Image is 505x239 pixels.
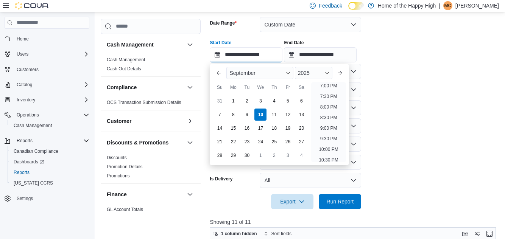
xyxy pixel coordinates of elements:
li: 10:00 PM [316,145,341,154]
button: All [260,173,361,188]
button: 1 column hidden [210,229,260,238]
span: 2025 [298,70,310,76]
button: Reports [14,136,36,145]
span: Reports [14,169,30,175]
label: Date Range [210,20,237,26]
span: Inventory [17,97,35,103]
div: day-21 [214,136,226,148]
a: OCS Transaction Submission Details [107,100,181,105]
div: day-12 [282,109,294,121]
button: Cash Management [107,41,184,48]
div: day-7 [214,109,226,121]
div: day-14 [214,122,226,134]
span: Catalog [14,80,89,89]
button: Open list of options [351,68,357,74]
div: Button. Open the year selector. 2025 is currently selected. [295,67,332,79]
li: 8:30 PM [317,113,340,122]
div: Cash Management [101,55,201,76]
button: Keyboard shortcuts [461,229,470,238]
span: Operations [14,110,89,119]
span: Cash Management [11,121,89,130]
div: Discounts & Promotions [101,153,201,183]
span: Cash Out Details [107,66,141,72]
span: Canadian Compliance [11,147,89,156]
div: day-4 [268,95,280,107]
li: 7:30 PM [317,92,340,101]
div: day-27 [295,136,307,148]
a: Discounts [107,155,127,160]
button: Enter fullscreen [485,229,494,238]
div: Mo [227,81,239,93]
a: Promotion Details [107,164,143,169]
button: Canadian Compliance [8,146,92,157]
button: Finance [107,191,184,198]
button: Finance [185,190,195,199]
div: day-9 [241,109,253,121]
a: Canadian Compliance [11,147,61,156]
label: End Date [284,40,304,46]
input: Press the down key to open a popover containing a calendar. [284,47,357,62]
div: day-10 [254,109,267,121]
div: day-31 [214,95,226,107]
a: Cash Management [107,57,145,62]
div: day-18 [268,122,280,134]
div: day-1 [227,95,239,107]
ul: Time [311,82,346,162]
button: Users [2,49,92,59]
img: Cova [15,2,49,9]
div: day-16 [241,122,253,134]
button: Cash Management [8,120,92,131]
button: Settings [2,193,92,204]
span: Home [17,36,29,42]
span: Reports [17,138,33,144]
span: Cash Management [14,123,52,129]
span: Reports [11,168,89,177]
a: [US_STATE] CCRS [11,178,56,188]
li: 8:00 PM [317,102,340,112]
label: Is Delivery [210,176,232,182]
div: day-3 [282,149,294,161]
span: Reports [14,136,89,145]
p: Home of the Happy High [378,1,436,10]
button: Users [14,50,31,59]
button: Catalog [14,80,35,89]
button: Reports [2,135,92,146]
div: day-22 [227,136,239,148]
span: Inventory [14,95,89,104]
input: Dark Mode [348,2,364,10]
li: 9:30 PM [317,134,340,143]
p: [PERSON_NAME] [455,1,499,10]
button: Discounts & Promotions [185,138,195,147]
button: Customer [185,116,195,126]
div: day-17 [254,122,267,134]
h3: Discounts & Promotions [107,139,168,146]
div: day-15 [227,122,239,134]
button: Open list of options [351,123,357,129]
div: day-26 [282,136,294,148]
button: [US_STATE] CCRS [8,178,92,188]
a: Cash Management [11,121,55,130]
button: Open list of options [351,87,357,93]
div: Sa [295,81,307,93]
div: day-24 [254,136,267,148]
span: Washington CCRS [11,178,89,188]
span: Canadian Compliance [14,148,58,154]
span: Settings [17,196,33,202]
p: Showing 11 of 11 [210,218,499,226]
button: Discounts & Promotions [107,139,184,146]
div: Th [268,81,280,93]
div: Compliance [101,98,201,110]
h3: Cash Management [107,41,154,48]
div: day-6 [295,95,307,107]
button: Operations [14,110,42,119]
li: 9:00 PM [317,124,340,133]
div: Button. Open the month selector. September is currently selected. [226,67,293,79]
span: OCS Transaction Submission Details [107,99,181,106]
button: Run Report [319,194,361,209]
a: Home [14,34,32,43]
div: day-1 [254,149,267,161]
div: day-8 [227,109,239,121]
button: Customers [2,64,92,75]
div: day-11 [268,109,280,121]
